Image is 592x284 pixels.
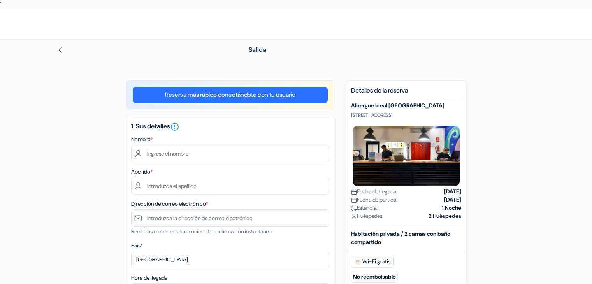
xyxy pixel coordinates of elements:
span: Huéspedes: [351,212,383,220]
img: free_wifi.svg [355,259,361,265]
span: Fecha de partida: [351,196,397,204]
h5: Albergue Ideal [GEOGRAPHIC_DATA] [351,102,461,109]
input: Introduzca el apellido [131,177,329,195]
span: Salida [249,46,266,54]
img: calendar.svg [351,189,357,195]
b: Habitación privada / 2 camas con baño compartido [351,230,450,245]
strong: [DATE] [444,196,461,204]
strong: 1 Noche [442,204,461,212]
small: No reembolsable [351,271,398,283]
label: Apellido [131,168,153,176]
h5: Detalles de la reserva [351,87,461,99]
img: Albergues.com [9,14,96,33]
span: Fecha de llegada: [351,188,397,196]
img: left_arrow.svg [57,47,63,53]
strong: 2 Huéspedes [429,212,461,220]
p: [STREET_ADDRESS] [351,112,461,118]
small: Recibirás un correo electrónico de confirmación instantáneo [131,228,272,235]
label: País [131,242,142,250]
span: Wi-Fi gratis [351,256,394,268]
span: Estancia: [351,204,378,212]
i: error_outline [170,122,179,131]
label: Nombre [131,135,153,144]
img: moon.svg [351,205,357,211]
input: Introduzca la dirección de correo electrónico [131,209,329,227]
label: Dirección de correo electrónico [131,200,208,208]
input: Ingrese el nombre [131,145,329,162]
a: error_outline [170,122,179,130]
label: Hora de llegada [131,274,167,282]
img: calendar.svg [351,197,357,203]
h5: 1. Sus detalles [131,122,329,131]
img: user_icon.svg [351,214,357,219]
strong: [DATE] [444,188,461,196]
a: Reserva más rápido conectándote con tu usuario [133,87,328,103]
